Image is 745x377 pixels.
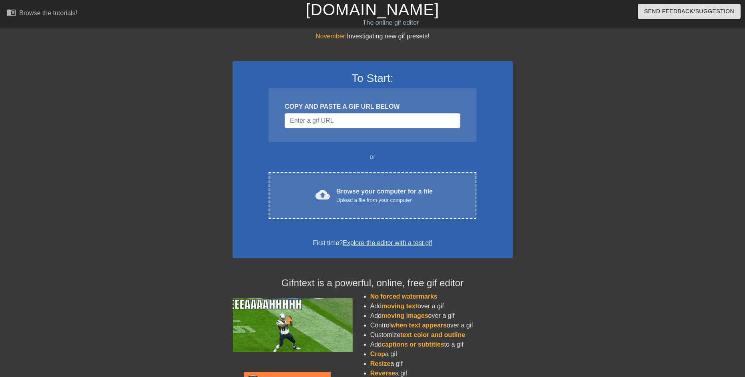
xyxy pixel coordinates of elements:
[370,359,513,369] li: a gif
[370,301,513,311] li: Add over a gif
[370,349,513,359] li: a gif
[233,277,513,289] h4: Gifntext is a powerful, online, free gif editor
[233,32,513,41] div: Investigating new gif presets!
[343,239,432,246] a: Explore the editor with a test gif
[382,303,418,309] span: moving text
[644,6,734,16] span: Send Feedback/Suggestion
[370,351,385,357] span: Crop
[19,10,77,16] div: Browse the tutorials!
[315,188,330,202] span: cloud_upload
[336,196,433,204] div: Upload a file from your computer
[370,340,513,349] li: Add to a gif
[285,113,460,128] input: Username
[370,370,395,377] span: Reverse
[243,238,502,248] div: First time?
[382,341,444,348] span: captions or subtitles
[253,152,492,162] div: or
[6,8,77,20] a: Browse the tutorials!
[315,33,347,40] span: November:
[382,312,428,319] span: moving images
[400,331,465,338] span: text color and outline
[285,102,460,112] div: COPY AND PASTE A GIF URL BELOW
[233,298,353,352] img: football_small.gif
[306,1,439,18] a: [DOMAIN_NAME]
[638,4,741,19] button: Send Feedback/Suggestion
[391,322,447,329] span: when text appears
[370,321,513,330] li: Control over a gif
[370,293,438,300] span: No forced watermarks
[252,18,529,28] div: The online gif editor
[336,187,433,204] div: Browse your computer for a file
[243,72,502,85] h3: To Start:
[370,360,391,367] span: Resize
[6,8,16,17] span: menu_book
[370,311,513,321] li: Add over a gif
[370,330,513,340] li: Customize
